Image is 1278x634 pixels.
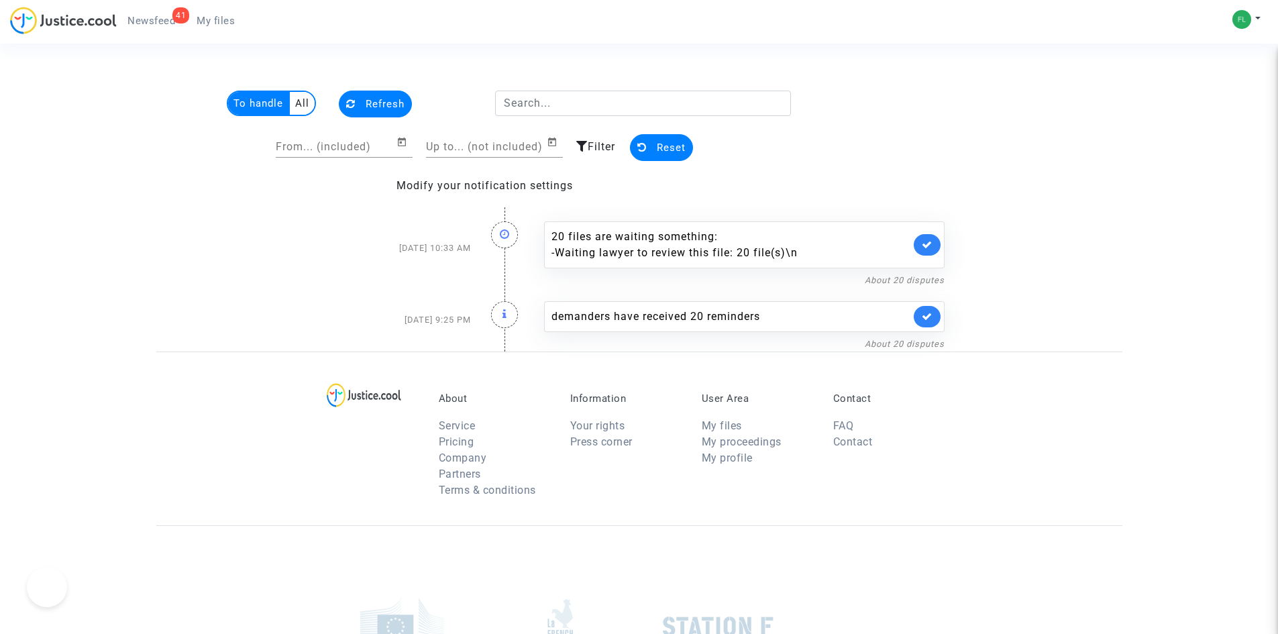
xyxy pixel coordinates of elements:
div: 41 [172,7,189,23]
img: 27626d57a3ba4a5b969f53e3f2c8e71c [1232,10,1251,29]
button: Open calendar [547,134,563,150]
div: - Waiting lawyer to review this file: 20 file(s)\n [551,245,910,261]
a: Pricing [439,435,474,448]
a: Press corner [570,435,633,448]
span: My files [197,15,235,27]
span: Reset [657,142,686,154]
a: Contact [833,435,873,448]
iframe: Help Scout Beacon - Open [27,567,67,607]
a: Service [439,419,476,432]
a: My proceedings [702,435,782,448]
input: Search... [495,91,791,116]
a: My files [186,11,246,31]
button: Reset [630,134,693,161]
span: Refresh [366,98,405,110]
a: 41Newsfeed [117,11,186,31]
div: demanders have received 20 reminders [551,309,910,325]
div: [DATE] 9:25 PM [323,288,481,352]
span: Newsfeed [127,15,175,27]
multi-toggle-item: To handle [228,92,290,115]
a: Company [439,452,487,464]
a: My profile [702,452,753,464]
a: Terms & conditions [439,484,536,496]
a: Partners [439,468,481,480]
a: Your rights [570,419,625,432]
a: FAQ [833,419,854,432]
multi-toggle-item: All [290,92,315,115]
div: [DATE] 10:33 AM [323,208,481,288]
img: logo-lg.svg [327,383,401,407]
div: 20 files are waiting something: [551,229,910,261]
a: My files [702,419,742,432]
p: About [439,392,550,405]
button: Refresh [339,91,412,117]
a: Modify your notification settings [396,179,573,192]
button: Open calendar [396,134,413,150]
a: About 20 disputes [865,275,945,285]
p: Contact [833,392,945,405]
span: Filter [588,140,615,153]
img: jc-logo.svg [10,7,117,34]
a: About 20 disputes [865,339,945,349]
p: User Area [702,392,813,405]
p: Information [570,392,682,405]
